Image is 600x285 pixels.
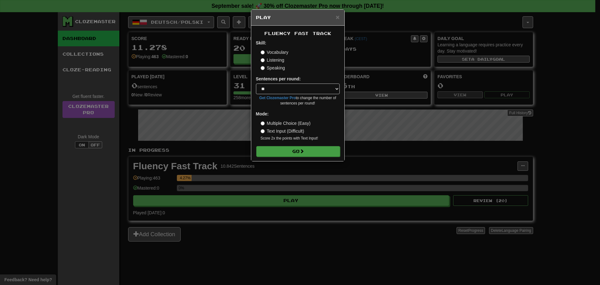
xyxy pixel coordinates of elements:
a: Get Clozemaster Pro [259,96,296,100]
span: Fluency Fast Track [264,31,331,36]
strong: Mode: [256,111,269,116]
label: Vocabulary [261,49,288,55]
small: to change the number of sentences per round! [256,95,340,106]
small: Score 2x the points with Text Input ! [261,136,340,141]
label: Listening [261,57,284,63]
button: Close [336,14,339,20]
input: Listening [261,58,265,62]
input: Speaking [261,66,265,70]
span: × [336,13,339,21]
h5: Play [256,14,340,21]
label: Text Input (Difficult) [261,128,304,134]
label: Speaking [261,65,285,71]
input: Vocabulary [261,50,265,54]
strong: Skill: [256,40,266,45]
label: Multiple Choice (Easy) [261,120,311,126]
label: Sentences per round: [256,76,301,82]
input: Multiple Choice (Easy) [261,121,265,125]
button: Go [256,146,340,157]
input: Text Input (Difficult) [261,129,265,133]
